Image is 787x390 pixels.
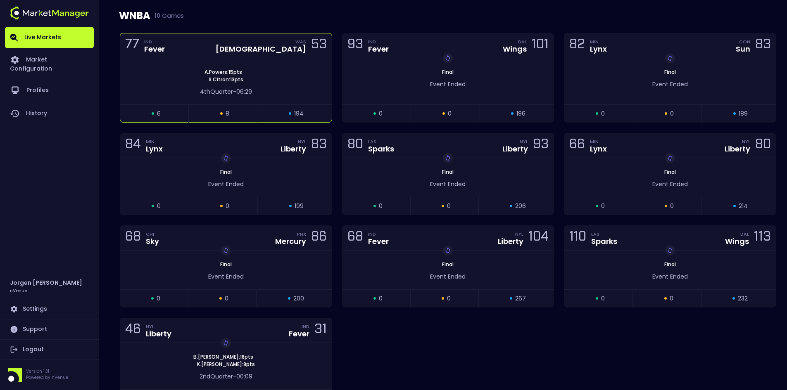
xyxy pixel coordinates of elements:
[146,138,163,145] div: MIN
[379,202,383,210] span: 0
[208,272,244,281] span: Event Ended
[202,69,245,76] span: A . Powers : 15 pts
[125,138,141,153] div: 84
[150,12,184,19] span: 10 Games
[515,202,526,210] span: 206
[10,7,89,19] img: logo
[236,87,252,96] span: 06:29
[293,294,304,303] span: 200
[26,374,68,381] p: Powered by nVenue
[216,45,306,53] div: [DEMOGRAPHIC_DATA]
[430,272,466,281] span: Event Ended
[590,38,607,45] div: MIN
[569,38,585,53] div: 82
[5,48,94,79] a: Market Configuration
[146,238,159,245] div: Sky
[601,109,605,118] span: 0
[5,319,94,339] a: Support
[754,230,771,246] div: 113
[295,38,306,45] div: WAS
[590,45,607,53] div: Lynx
[146,145,163,153] div: Lynx
[157,109,161,118] span: 6
[223,155,229,161] img: replayImg
[662,261,678,268] span: Final
[10,287,27,293] h3: nVenue
[670,109,674,118] span: 0
[206,76,246,83] span: S . Citron : 13 pts
[311,138,327,153] div: 83
[157,294,160,303] span: 0
[294,109,304,118] span: 194
[503,45,527,53] div: Wings
[347,138,363,153] div: 80
[667,55,673,61] img: replayImg
[191,353,256,361] span: B . [PERSON_NAME] : 18 pts
[502,145,528,153] div: Liberty
[311,38,327,53] div: 53
[740,231,749,237] div: DAL
[236,372,252,381] span: 00:09
[652,180,688,188] span: Event Ended
[601,294,605,303] span: 0
[295,202,304,210] span: 199
[368,38,389,45] div: IND
[755,38,771,53] div: 83
[144,38,165,45] div: IND
[347,38,363,53] div: 93
[440,168,456,175] span: Final
[742,138,750,145] div: NYL
[146,323,171,330] div: NYL
[218,261,234,268] span: Final
[311,230,327,246] div: 86
[590,138,607,145] div: MIN
[447,294,451,303] span: 0
[445,247,451,254] img: replayImg
[125,230,141,246] div: 68
[223,247,229,254] img: replayImg
[739,38,750,45] div: CON
[445,155,451,161] img: replayImg
[223,340,229,346] img: replayImg
[225,294,228,303] span: 0
[667,155,673,161] img: replayImg
[725,238,749,245] div: Wings
[725,145,750,153] div: Liberty
[447,202,451,210] span: 0
[448,109,452,118] span: 0
[569,138,585,153] div: 66
[445,55,451,61] img: replayImg
[430,80,466,88] span: Event Ended
[662,168,678,175] span: Final
[738,294,748,303] span: 232
[26,368,68,374] p: Version 1.31
[520,138,528,145] div: NYL
[528,230,549,246] div: 104
[498,238,523,245] div: Liberty
[226,202,229,210] span: 0
[314,323,327,338] div: 31
[200,87,233,96] span: 4th Quarter
[368,238,389,245] div: Fever
[10,278,82,287] h2: Jorgen [PERSON_NAME]
[440,69,456,76] span: Final
[233,372,236,381] span: -
[5,27,94,48] a: Live Markets
[125,323,141,338] div: 46
[736,45,750,53] div: Sun
[739,202,748,210] span: 214
[302,323,309,330] div: IND
[144,45,165,53] div: Fever
[440,261,456,268] span: Final
[652,80,688,88] span: Event Ended
[125,38,139,53] div: 77
[590,145,607,153] div: Lynx
[755,138,771,153] div: 80
[591,231,617,237] div: LAS
[281,145,306,153] div: Liberty
[208,180,244,188] span: Event Ended
[298,138,306,145] div: NYL
[601,202,605,210] span: 0
[5,299,94,319] a: Settings
[347,230,363,246] div: 68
